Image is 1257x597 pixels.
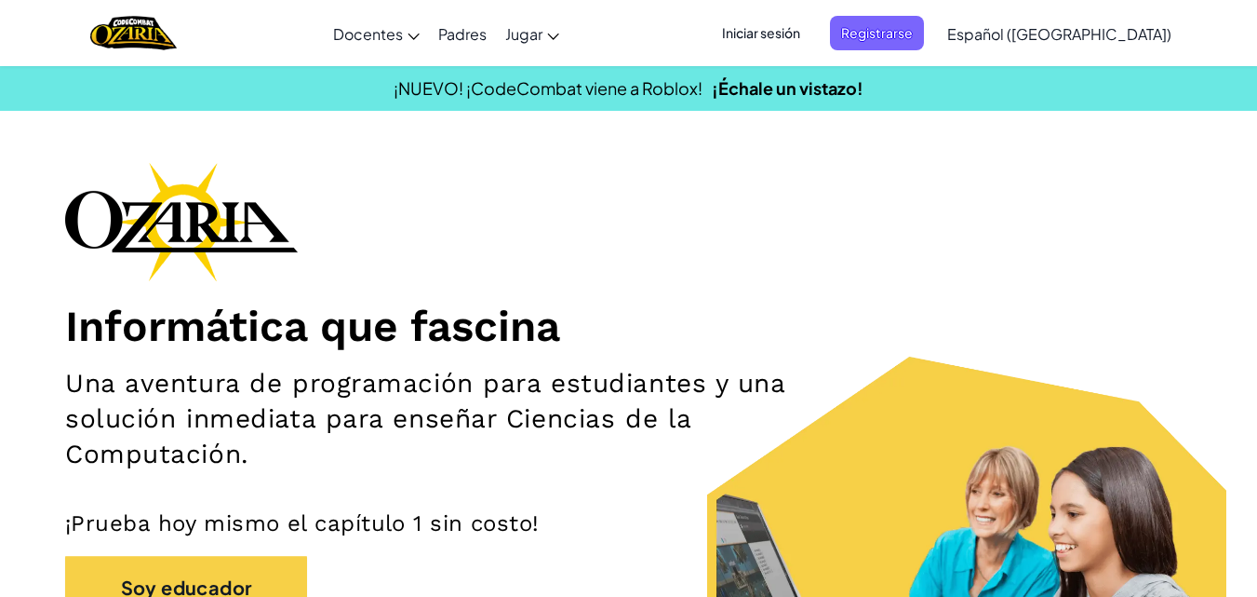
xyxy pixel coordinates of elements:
[324,8,429,59] a: Docentes
[90,14,177,52] a: Logotipo de Ozaria de CodeCombat
[938,8,1181,59] a: Español ([GEOGRAPHIC_DATA])
[394,77,702,99] font: ¡NUEVO! ¡CodeCombat viene a Roblox!
[438,24,487,44] font: Padres
[711,16,811,50] button: Iniciar sesión
[65,510,540,536] font: ¡Prueba hoy mismo el capítulo 1 sin costo!
[712,77,863,99] a: ¡Échale un vistazo!
[65,301,560,351] font: Informática que fascina
[429,8,496,59] a: Padres
[65,162,298,281] img: Logotipo de la marca Ozaria
[841,24,913,41] font: Registrarse
[830,16,924,50] button: Registrarse
[505,24,542,44] font: Jugar
[947,24,1171,44] font: Español ([GEOGRAPHIC_DATA])
[722,24,800,41] font: Iniciar sesión
[333,24,403,44] font: Docentes
[496,8,568,59] a: Jugar
[65,368,785,469] font: Una aventura de programación para estudiantes y una solución inmediata para enseñar Ciencias de l...
[90,14,177,52] img: Hogar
